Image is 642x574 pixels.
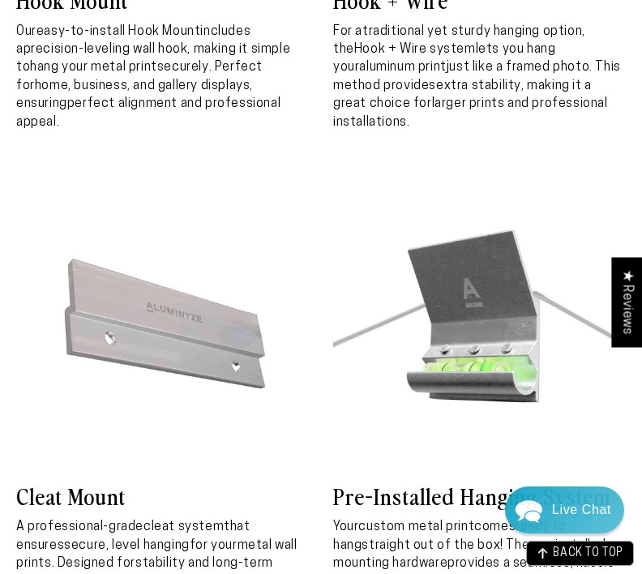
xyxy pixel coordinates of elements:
[333,23,626,131] p: For a , the lets you hang your just like a framed photo. This method provides , making it a great...
[436,79,521,92] strong: extra stability
[16,23,309,131] p: Our includes a , making it simple to securely. Perfect for , ensuring .
[333,481,626,510] h3: Pre-Installed Hanging System
[354,43,476,56] strong: Hook + Wire system
[362,25,582,38] strong: traditional yet sturdy hanging option
[35,79,250,92] strong: home, business, and gallery displays
[24,43,188,56] strong: precision-leveling wall hook
[333,520,567,551] strong: ready to hang
[16,481,309,510] h3: Cleat Mount
[358,520,474,533] strong: custom metal print
[611,257,642,347] div: Click to open Judge.me floating reviews tab
[64,539,190,552] strong: secure, level hanging
[30,61,157,74] strong: hang your metal print
[333,97,608,128] strong: larger prints and professional installations
[143,520,224,533] strong: cleat system
[552,486,611,533] div: Contact Us Directly
[36,25,201,38] strong: easy-to-install Hook Mount
[505,486,624,533] div: Chat widget toggle
[553,548,623,559] span: BACK TO TOP
[359,61,446,74] strong: aluminum print
[16,97,280,128] strong: perfect alignment and professional appeal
